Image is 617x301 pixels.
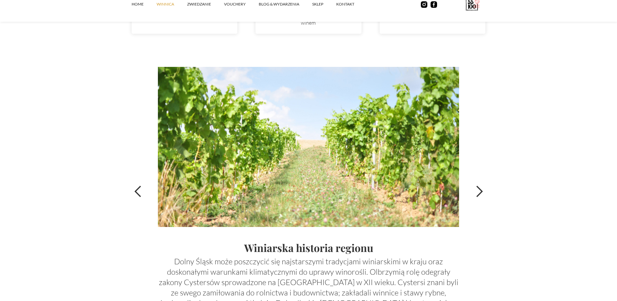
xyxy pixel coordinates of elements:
[158,243,459,253] h1: Winiarska historia regionu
